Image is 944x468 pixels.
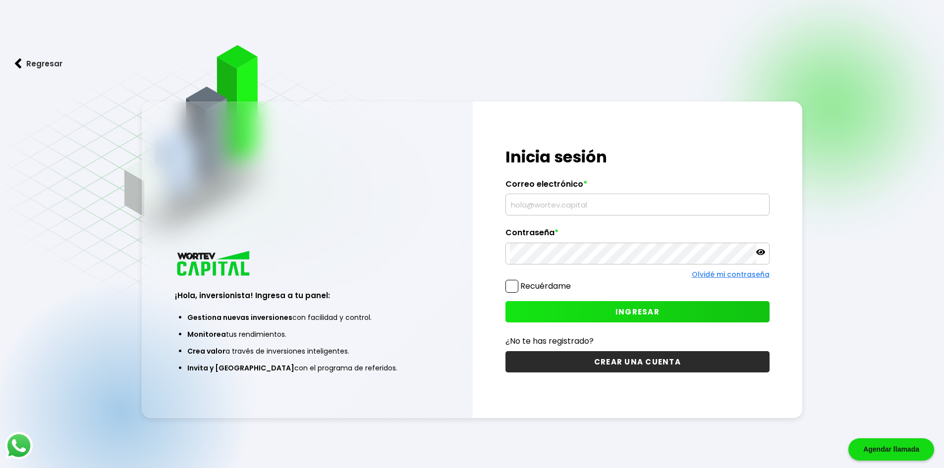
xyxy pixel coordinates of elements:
[175,290,439,301] h3: ¡Hola, inversionista! Ingresa a tu panel:
[187,309,427,326] li: con facilidad y control.
[505,335,770,372] a: ¿No te has registrado?CREAR UNA CUENTA
[615,307,660,317] span: INGRESAR
[187,326,427,343] li: tus rendimientos.
[187,360,427,376] li: con el programa de referidos.
[15,58,22,69] img: flecha izquierda
[187,343,427,360] li: a través de inversiones inteligentes.
[505,228,770,243] label: Contraseña
[848,438,934,461] div: Agendar llamada
[505,145,770,169] h1: Inicia sesión
[510,194,765,215] input: hola@wortev.capital
[505,301,770,322] button: INGRESAR
[505,351,770,372] button: CREAR UNA CUENTA
[187,329,226,339] span: Monitorea
[520,280,571,292] label: Recuérdame
[187,363,294,373] span: Invita y [GEOGRAPHIC_DATA]
[5,432,33,460] img: logos_whatsapp-icon.242b2217.svg
[187,346,225,356] span: Crea valor
[175,250,253,279] img: logo_wortev_capital
[187,312,292,322] span: Gestiona nuevas inversiones
[505,179,770,194] label: Correo electrónico
[692,269,770,279] a: Olvidé mi contraseña
[505,335,770,347] p: ¿No te has registrado?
